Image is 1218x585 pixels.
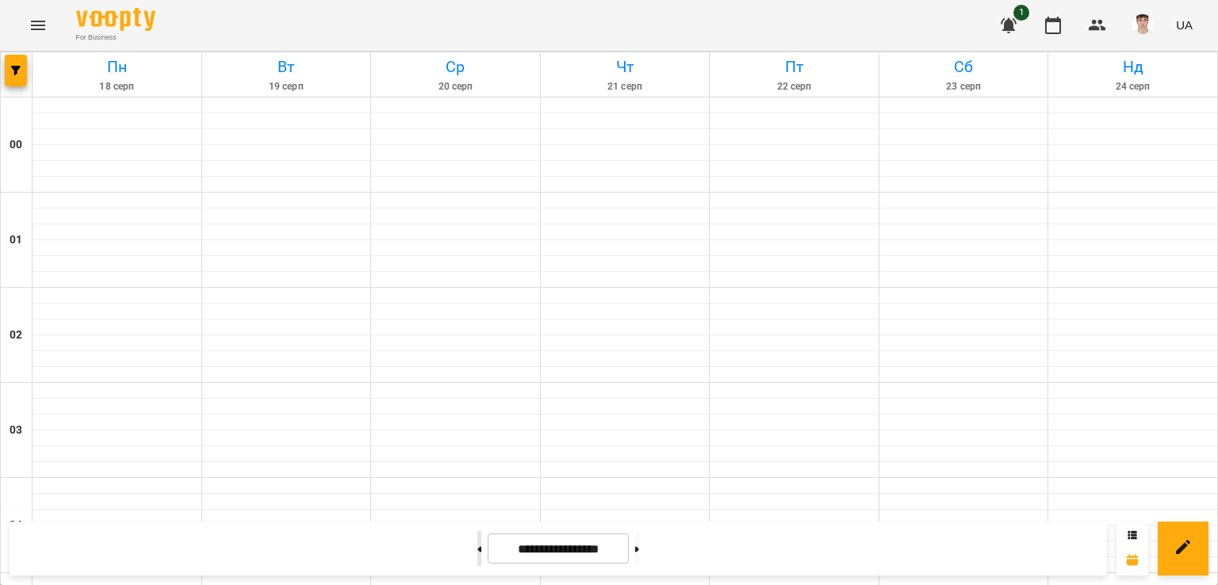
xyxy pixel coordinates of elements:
[1132,14,1154,36] img: 8fe045a9c59afd95b04cf3756caf59e6.jpg
[543,55,707,79] h6: Чт
[10,231,22,249] h6: 01
[1051,79,1215,94] h6: 24 серп
[882,55,1046,79] h6: Сб
[543,79,707,94] h6: 21 серп
[35,55,199,79] h6: Пн
[10,422,22,439] h6: 03
[712,79,876,94] h6: 22 серп
[882,79,1046,94] h6: 23 серп
[373,79,538,94] h6: 20 серп
[76,8,155,31] img: Voopty Logo
[10,327,22,344] h6: 02
[76,32,155,43] span: For Business
[1170,10,1199,40] button: UA
[1013,5,1029,21] span: 1
[712,55,876,79] h6: Пт
[1051,55,1215,79] h6: Нд
[373,55,538,79] h6: Ср
[205,55,369,79] h6: Вт
[19,6,57,44] button: Menu
[205,79,369,94] h6: 19 серп
[10,136,22,154] h6: 00
[35,79,199,94] h6: 18 серп
[1176,17,1193,33] span: UA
